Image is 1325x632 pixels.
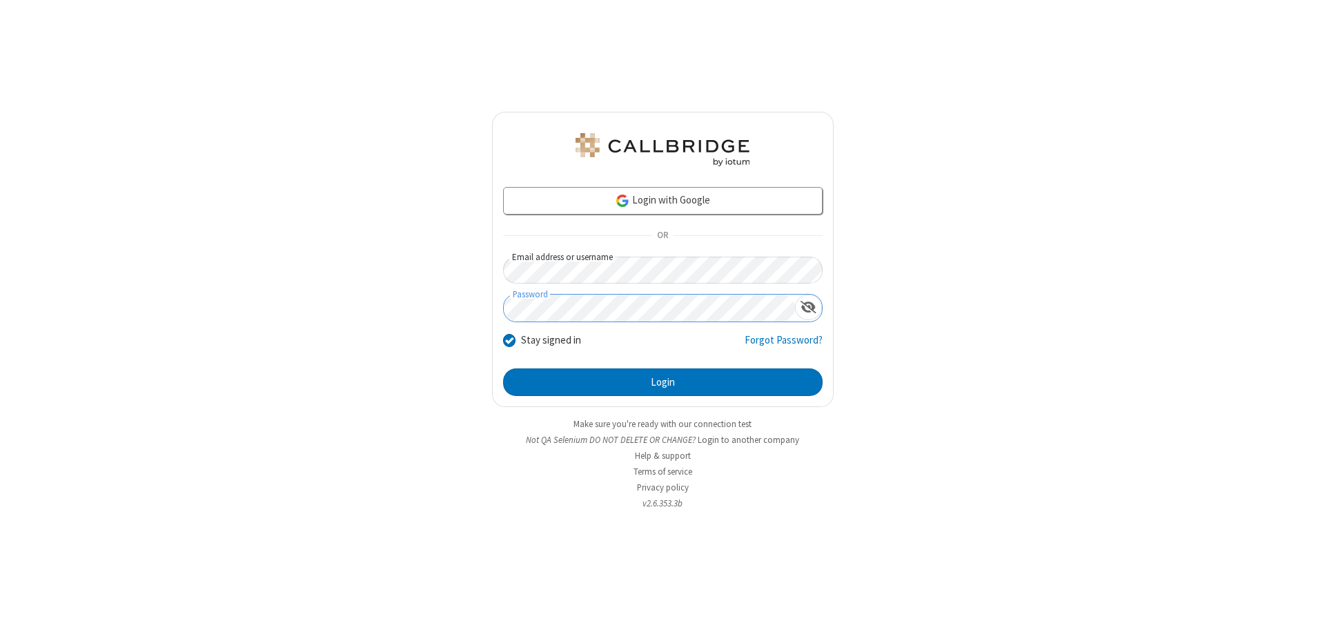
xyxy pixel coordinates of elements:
span: OR [651,226,674,246]
a: Make sure you're ready with our connection test [573,418,752,430]
iframe: Chat [1290,596,1315,622]
img: google-icon.png [615,193,630,208]
li: v2.6.353.3b [492,497,834,510]
li: Not QA Selenium DO NOT DELETE OR CHANGE? [492,433,834,446]
input: Email address or username [503,257,823,284]
label: Stay signed in [521,333,581,348]
a: Privacy policy [637,482,689,493]
a: Login with Google [503,187,823,215]
a: Forgot Password? [745,333,823,359]
input: Password [504,295,795,322]
a: Terms of service [634,466,692,477]
a: Help & support [635,450,691,462]
img: QA Selenium DO NOT DELETE OR CHANGE [573,133,752,166]
button: Login [503,368,823,396]
div: Show password [795,295,822,320]
button: Login to another company [698,433,799,446]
